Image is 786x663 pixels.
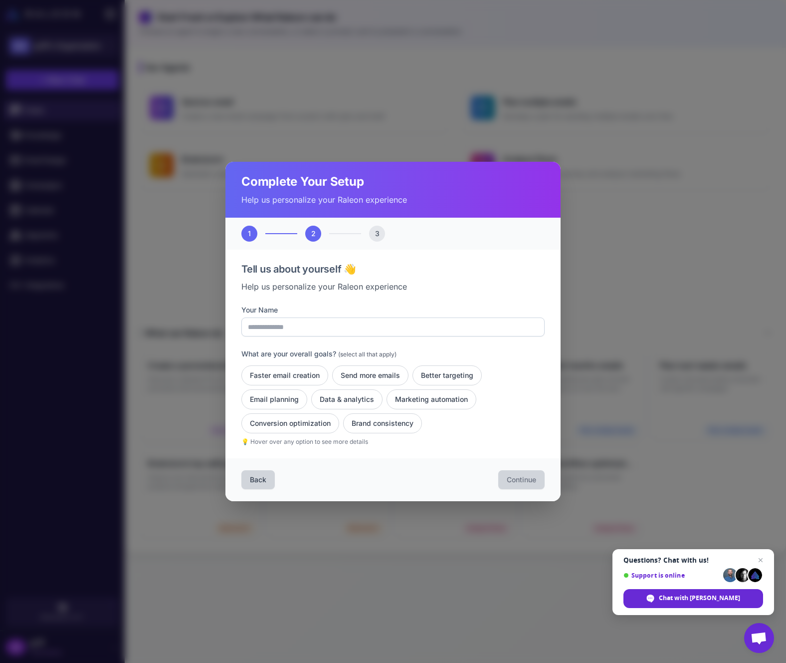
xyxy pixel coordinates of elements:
button: Back [241,470,275,489]
span: Chat with [PERSON_NAME] [659,594,740,603]
button: Better targeting [412,365,482,385]
div: Open chat [744,623,774,653]
div: 2 [305,226,321,242]
label: Your Name [241,305,545,316]
button: Data & analytics [311,389,383,409]
p: Help us personalize your Raleon experience [241,281,545,293]
p: Help us personalize your Raleon experience [241,194,545,206]
span: Close chat [755,554,767,566]
div: 3 [369,226,385,242]
div: Chat with Raleon [623,589,763,608]
div: 1 [241,226,257,242]
button: Brand consistency [343,413,422,433]
span: What are your overall goals? [241,349,336,358]
h2: Complete Your Setup [241,174,545,190]
span: Continue [507,475,536,485]
button: Continue [498,470,545,489]
span: (select all that apply) [338,350,396,358]
span: Support is online [623,572,720,579]
button: Faster email creation [241,365,328,385]
p: 💡 Hover over any option to see more details [241,437,545,446]
button: Marketing automation [387,389,476,409]
button: Send more emails [332,365,408,385]
span: Questions? Chat with us! [623,556,763,564]
button: Email planning [241,389,307,409]
h3: Tell us about yourself 👋 [241,262,545,277]
button: Conversion optimization [241,413,339,433]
